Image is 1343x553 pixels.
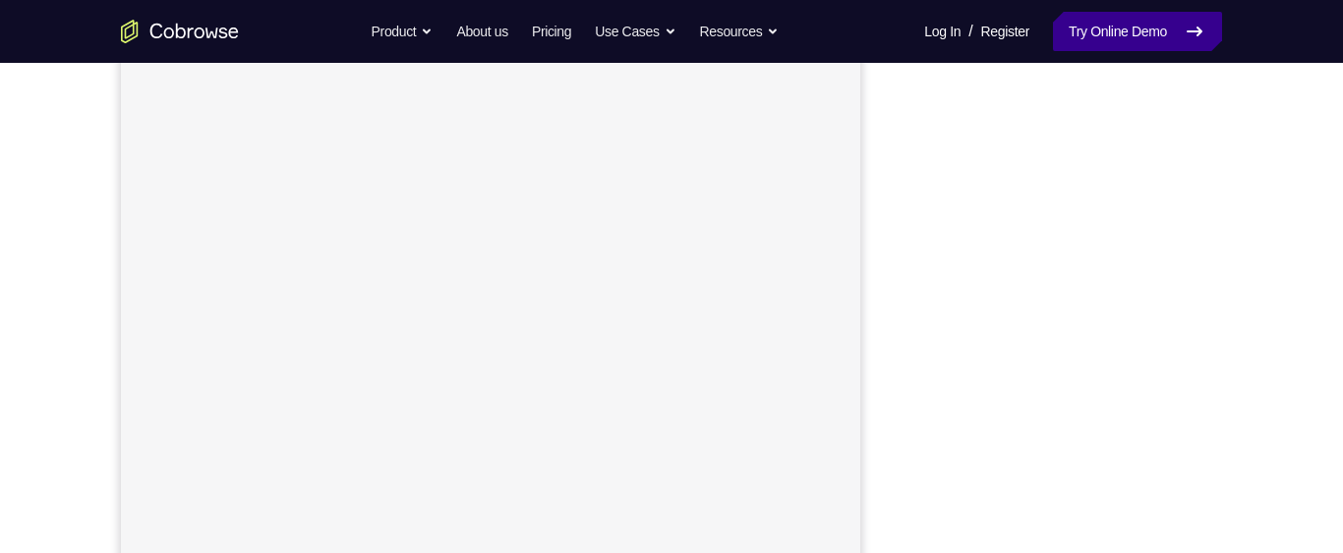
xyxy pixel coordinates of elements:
[968,20,972,43] span: /
[121,20,239,43] a: Go to the home page
[700,12,780,51] button: Resources
[456,12,507,51] a: About us
[372,12,434,51] button: Product
[532,12,571,51] a: Pricing
[595,12,675,51] button: Use Cases
[924,12,961,51] a: Log In
[981,12,1029,51] a: Register
[1053,12,1222,51] a: Try Online Demo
